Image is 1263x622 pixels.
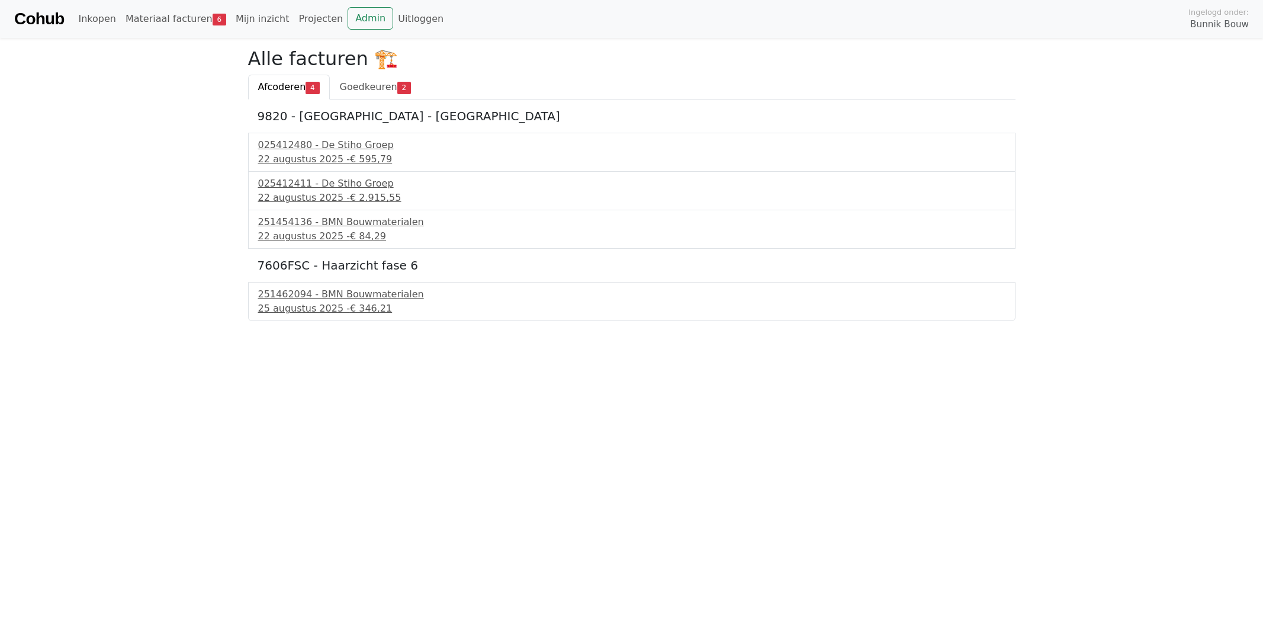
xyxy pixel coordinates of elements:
[350,303,392,314] span: € 346,21
[397,82,411,94] span: 2
[330,75,421,100] a: Goedkeuren2
[14,5,64,33] a: Cohub
[258,229,1005,243] div: 22 augustus 2025 -
[306,82,319,94] span: 4
[258,177,1005,205] a: 025412411 - De Stiho Groep22 augustus 2025 -€ 2.915,55
[1190,18,1249,31] span: Bunnik Bouw
[258,215,1005,243] a: 251454136 - BMN Bouwmaterialen22 augustus 2025 -€ 84,29
[248,75,330,100] a: Afcoderen4
[213,14,226,25] span: 6
[258,287,1005,316] a: 251462094 - BMN Bouwmaterialen25 augustus 2025 -€ 346,21
[1188,7,1249,18] span: Ingelogd onder:
[258,287,1005,302] div: 251462094 - BMN Bouwmaterialen
[350,230,386,242] span: € 84,29
[258,177,1005,191] div: 025412411 - De Stiho Groep
[340,81,397,92] span: Goedkeuren
[73,7,120,31] a: Inkopen
[258,109,1006,123] h5: 9820 - [GEOGRAPHIC_DATA] - [GEOGRAPHIC_DATA]
[258,302,1005,316] div: 25 augustus 2025 -
[258,215,1005,229] div: 251454136 - BMN Bouwmaterialen
[348,7,393,30] a: Admin
[258,138,1005,152] div: 025412480 - De Stiho Groep
[393,7,448,31] a: Uitloggen
[258,258,1006,272] h5: 7606FSC - Haarzicht fase 6
[258,138,1005,166] a: 025412480 - De Stiho Groep22 augustus 2025 -€ 595,79
[258,152,1005,166] div: 22 augustus 2025 -
[258,191,1005,205] div: 22 augustus 2025 -
[258,81,306,92] span: Afcoderen
[350,192,401,203] span: € 2.915,55
[350,153,392,165] span: € 595,79
[231,7,294,31] a: Mijn inzicht
[121,7,231,31] a: Materiaal facturen6
[294,7,348,31] a: Projecten
[248,47,1015,70] h2: Alle facturen 🏗️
